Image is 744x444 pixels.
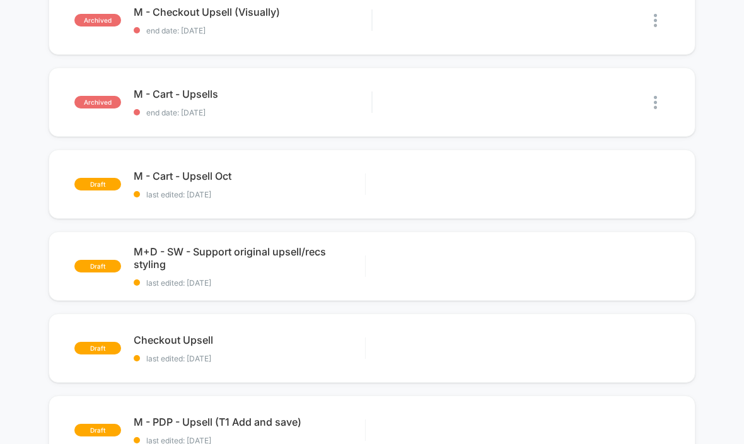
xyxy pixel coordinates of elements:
span: draft [74,260,121,272]
span: last edited: [DATE] [134,190,365,199]
span: archived [74,96,121,108]
span: end date: [DATE] [134,108,372,117]
img: close [654,96,657,109]
span: archived [74,14,121,26]
span: M - Cart - Upsell Oct [134,170,365,182]
span: draft [74,424,121,436]
span: M - PDP - Upsell (T1 Add and save) [134,416,365,428]
span: last edited: [DATE] [134,354,365,363]
span: end date: [DATE] [134,26,372,35]
span: draft [74,342,121,354]
span: draft [74,178,121,190]
span: last edited: [DATE] [134,278,365,288]
span: M - Checkout Upsell (Visually) [134,6,372,18]
span: M+D - SW - Support original upsell/recs styling [134,245,365,271]
span: M - Cart - Upsells [134,88,372,100]
span: Checkout Upsell [134,334,365,346]
img: close [654,14,657,27]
